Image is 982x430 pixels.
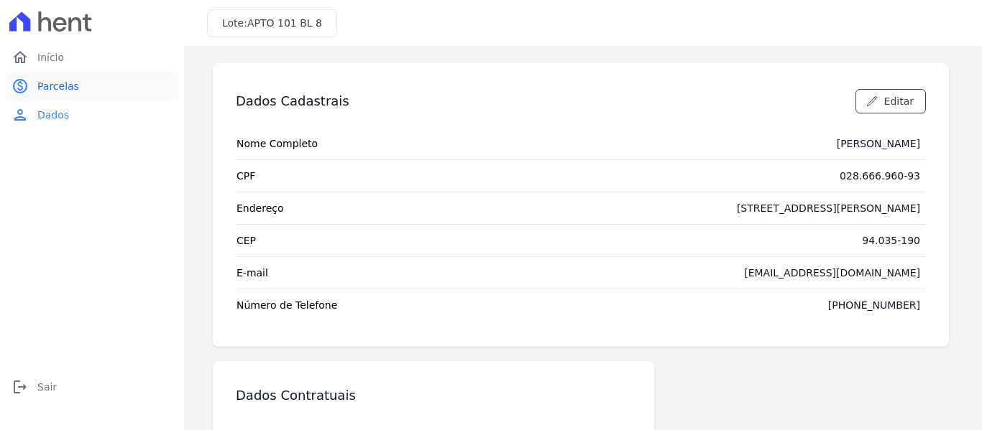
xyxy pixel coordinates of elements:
[237,233,256,248] span: CEP
[884,94,914,108] span: Editar
[237,266,268,280] span: E-mail
[6,373,178,401] a: logoutSair
[837,136,920,151] div: [PERSON_NAME]
[744,266,920,280] div: [EMAIL_ADDRESS][DOMAIN_NAME]
[6,43,178,72] a: homeInício
[840,169,920,183] div: 028.666.960-93
[855,89,926,113] a: Editar
[247,17,322,29] span: APTO 101 BL 8
[828,298,920,312] div: [PHONE_NUMBER]
[12,49,29,66] i: home
[236,387,356,404] h3: Dados Contratuais
[237,201,284,215] span: Endereço
[862,233,920,248] div: 94.035-190
[222,16,322,31] h3: Lote:
[237,298,337,312] span: Número de Telefone
[237,169,255,183] span: CPF
[737,201,920,215] div: [STREET_ADDRESS][PERSON_NAME]
[12,106,29,123] i: person
[237,136,318,151] span: Nome Completo
[12,78,29,95] i: paid
[236,93,349,110] h3: Dados Cadastrais
[6,72,178,101] a: paidParcelas
[37,380,57,394] span: Sair
[37,79,79,93] span: Parcelas
[6,101,178,129] a: personDados
[37,50,64,65] span: Início
[12,378,29,396] i: logout
[37,108,69,122] span: Dados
